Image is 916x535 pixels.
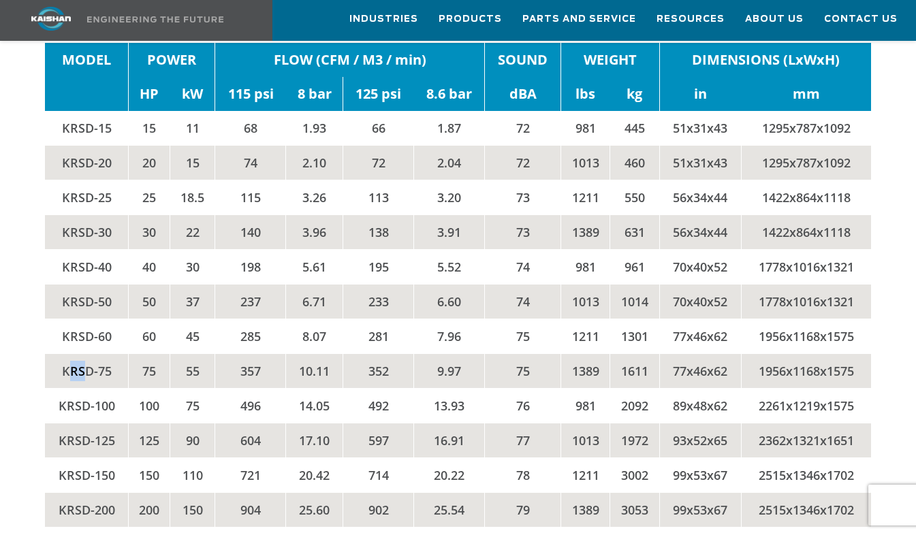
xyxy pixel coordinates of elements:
[745,1,804,37] a: About Us
[741,111,871,146] td: 1295x787x1092
[560,111,610,146] td: 981
[824,12,898,27] span: Contact Us
[45,423,129,458] td: KRSD-125
[560,354,610,389] td: 1389
[343,423,414,458] td: 597
[485,423,561,458] td: 77
[485,319,561,354] td: 75
[485,250,561,285] td: 74
[129,493,170,528] td: 200
[659,319,741,354] td: 77x46x62
[659,43,871,77] td: DIMENSIONS (LxWxH)
[659,146,741,180] td: 51x31x43
[610,354,659,389] td: 1611
[610,180,659,215] td: 550
[343,354,414,389] td: 352
[414,180,485,215] td: 3.20
[560,77,610,111] td: lbs
[215,354,286,389] td: 357
[45,215,129,250] td: KRSD-30
[560,423,610,458] td: 1013
[485,215,561,250] td: 73
[45,319,129,354] td: KRSD-60
[349,12,418,27] span: Industries
[343,180,414,215] td: 113
[485,146,561,180] td: 72
[215,146,286,180] td: 74
[414,458,485,493] td: 20.22
[170,423,215,458] td: 90
[343,215,414,250] td: 138
[170,250,215,285] td: 30
[45,354,129,389] td: KRSD-75
[343,146,414,180] td: 72
[439,1,502,37] a: Products
[414,389,485,423] td: 13.93
[485,389,561,423] td: 76
[45,43,129,77] td: MODEL
[45,493,129,528] td: KRSD-200
[485,493,561,528] td: 79
[659,389,741,423] td: 89x48x62
[45,250,129,285] td: KRSD-40
[215,285,286,319] td: 237
[414,250,485,285] td: 5.52
[610,423,659,458] td: 1972
[560,180,610,215] td: 1211
[45,111,129,146] td: KRSD-15
[659,285,741,319] td: 70x40x52
[343,458,414,493] td: 714
[343,77,414,111] td: 125 psi
[215,458,286,493] td: 721
[485,43,561,77] td: SOUND
[343,285,414,319] td: 233
[286,77,343,111] td: 8 bar
[741,215,871,250] td: 1422x864x1118
[741,458,871,493] td: 2515x1346x1702
[485,458,561,493] td: 78
[414,423,485,458] td: 16.91
[170,319,215,354] td: 45
[349,1,418,37] a: Industries
[45,146,129,180] td: KRSD-20
[439,12,502,27] span: Products
[414,77,485,111] td: 8.6 bar
[741,389,871,423] td: 2261x1219x1575
[414,215,485,250] td: 3.91
[485,354,561,389] td: 75
[343,389,414,423] td: 492
[215,250,286,285] td: 198
[45,389,129,423] td: KRSD-100
[286,180,343,215] td: 3.26
[522,1,636,37] a: Parts and Service
[286,319,343,354] td: 8.07
[657,1,725,37] a: Resources
[414,146,485,180] td: 2.04
[215,493,286,528] td: 904
[129,423,170,458] td: 125
[286,215,343,250] td: 3.96
[610,111,659,146] td: 445
[659,493,741,528] td: 99x53x67
[414,493,485,528] td: 25.54
[659,77,741,111] td: in
[610,389,659,423] td: 2092
[485,77,561,111] td: dBA
[560,319,610,354] td: 1211
[741,285,871,319] td: 1778x1016x1321
[560,389,610,423] td: 981
[170,77,215,111] td: kW
[560,215,610,250] td: 1389
[343,250,414,285] td: 195
[659,250,741,285] td: 70x40x52
[286,458,343,493] td: 20.42
[610,215,659,250] td: 631
[741,493,871,528] td: 2515x1346x1702
[129,250,170,285] td: 40
[170,215,215,250] td: 22
[286,354,343,389] td: 10.11
[215,423,286,458] td: 604
[560,43,659,77] td: WEIGHT
[741,180,871,215] td: 1422x864x1118
[215,180,286,215] td: 115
